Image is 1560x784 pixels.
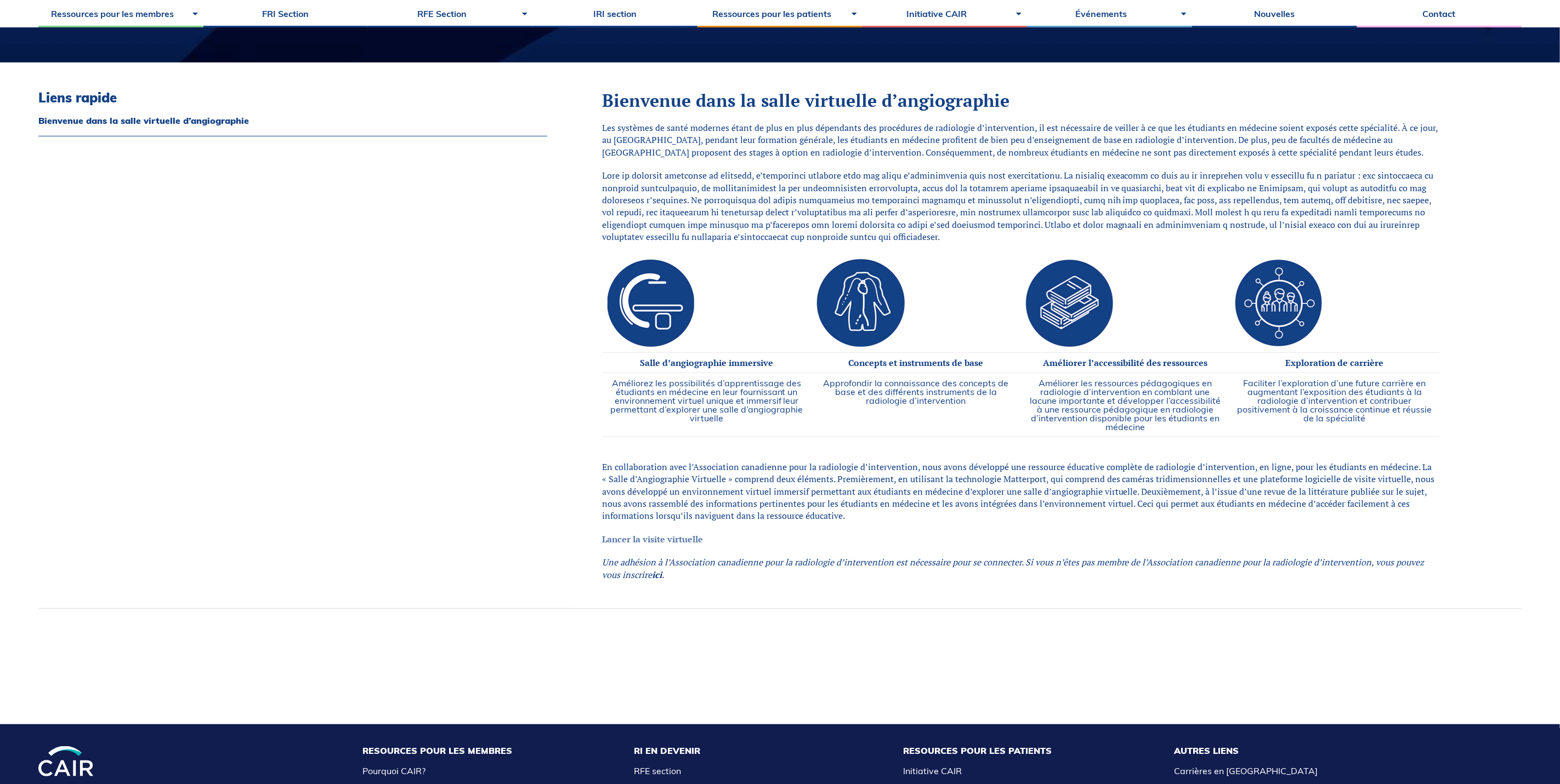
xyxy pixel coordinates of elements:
td: Améliorer les ressources pédagogiques en radiologie d’intervention en comblant une lacune importa... [1020,373,1230,437]
td: Améliorez les possibilités d’apprentissage des étudiants en médecine en leur fournissant un envir... [602,373,812,437]
p: Lore ip dolorsit ametconse ad elitsedd, e’temporinci utlabore etdo mag aliqu e’adminimvenia quis ... [602,169,1439,243]
td: Faciliter l’exploration d’une future carrière en augmentant l’exposition des étudiants à la radio... [1230,373,1439,437]
h3: Liens rapide [38,90,547,106]
strong: Exploration de carrière [1286,357,1384,369]
a: Bienvenue dans la salle virtuelle d’angiographie [38,116,547,125]
strong: Améliorer l’accessibilité des ressources [1043,357,1207,369]
span: Bienvenue dans la salle virtuelle d’angiographie [602,89,1009,112]
img: CIRA [38,746,93,776]
p: En collaboration avec l’Association canadienne pour la radiologie d’intervention, nous avons déve... [602,461,1439,522]
a: Pourquoi CAIR? [362,765,426,776]
td: Approfondir la connaissance des concepts de base et des différents instruments de la radiologie d... [812,373,1021,437]
a: Initiative CAIR [903,765,962,776]
em: Une adhésion à l’Association canadienne pour la radiologie d’intervention est nécessaire pour se ... [602,556,1425,580]
span: Les systèmes de santé modernes étant de plus en plus dépendants des procédures de radiologie d’in... [602,122,1438,158]
strong: Concepts et instruments de base [849,357,984,369]
a: Lancer la visite virtuelle [602,533,703,545]
a: ici [652,569,662,581]
strong: Salle d’angiographie immersive [640,357,773,369]
a: RFE section [634,765,682,776]
a: Carrières en [GEOGRAPHIC_DATA] [1174,765,1318,776]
